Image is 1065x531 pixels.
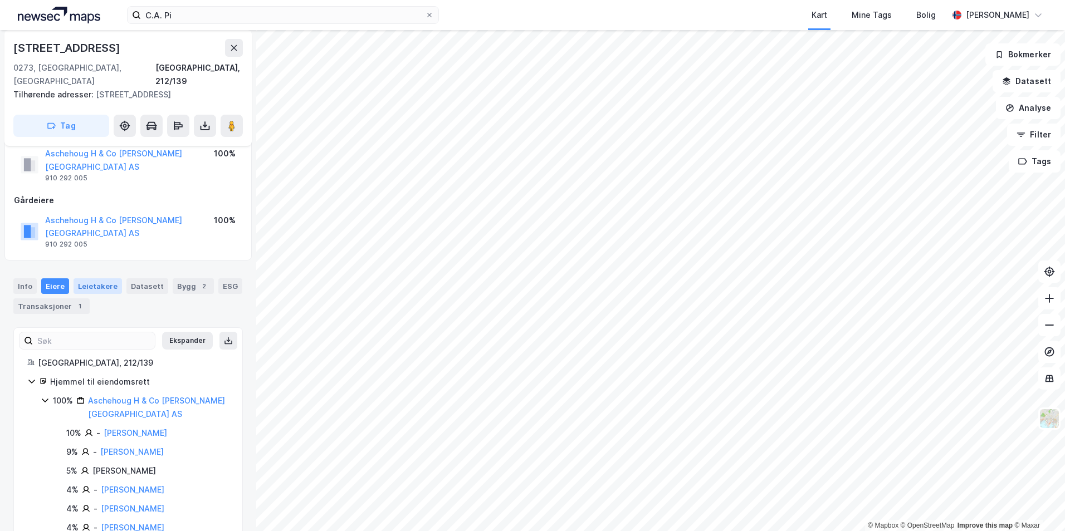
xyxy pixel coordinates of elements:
[94,502,97,515] div: -
[901,522,955,529] a: OpenStreetMap
[13,298,90,314] div: Transaksjoner
[66,464,77,478] div: 5%
[13,90,96,99] span: Tilhørende adresser:
[38,356,229,370] div: [GEOGRAPHIC_DATA], 212/139
[100,447,164,456] a: [PERSON_NAME]
[916,8,936,22] div: Bolig
[141,7,425,23] input: Søk på adresse, matrikkel, gårdeiere, leietakere eller personer
[13,88,234,101] div: [STREET_ADDRESS]
[74,278,122,294] div: Leietakere
[868,522,898,529] a: Mapbox
[66,445,78,459] div: 9%
[45,240,87,249] div: 910 292 005
[94,483,97,496] div: -
[13,115,109,137] button: Tag
[45,174,87,183] div: 910 292 005
[66,426,81,440] div: 10%
[53,394,73,407] div: 100%
[13,278,37,294] div: Info
[957,522,1013,529] a: Improve this map
[66,483,79,496] div: 4%
[101,504,164,513] a: [PERSON_NAME]
[96,426,100,440] div: -
[1009,150,1061,173] button: Tags
[162,332,213,350] button: Ekspander
[214,147,236,160] div: 100%
[1039,408,1060,429] img: Z
[104,428,167,437] a: [PERSON_NAME]
[13,61,155,88] div: 0273, [GEOGRAPHIC_DATA], [GEOGRAPHIC_DATA]
[92,464,156,478] div: [PERSON_NAME]
[88,396,225,419] a: Aschehoug H & Co [PERSON_NAME][GEOGRAPHIC_DATA] AS
[101,485,164,494] a: [PERSON_NAME]
[18,7,100,23] img: logo.a4113a55bc3d86da70a041830d287a7e.svg
[996,97,1061,119] button: Analyse
[852,8,892,22] div: Mine Tags
[93,445,97,459] div: -
[33,332,155,349] input: Søk
[985,43,1061,66] button: Bokmerker
[214,214,236,227] div: 100%
[218,278,242,294] div: ESG
[66,502,79,515] div: 4%
[74,301,85,312] div: 1
[50,375,229,389] div: Hjemmel til eiendomsrett
[13,39,123,57] div: [STREET_ADDRESS]
[126,278,168,294] div: Datasett
[41,278,69,294] div: Eiere
[966,8,1029,22] div: [PERSON_NAME]
[173,278,214,294] div: Bygg
[198,281,209,292] div: 2
[993,70,1061,92] button: Datasett
[812,8,827,22] div: Kart
[155,61,243,88] div: [GEOGRAPHIC_DATA], 212/139
[1007,124,1061,146] button: Filter
[14,194,242,207] div: Gårdeiere
[1009,478,1065,531] iframe: Chat Widget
